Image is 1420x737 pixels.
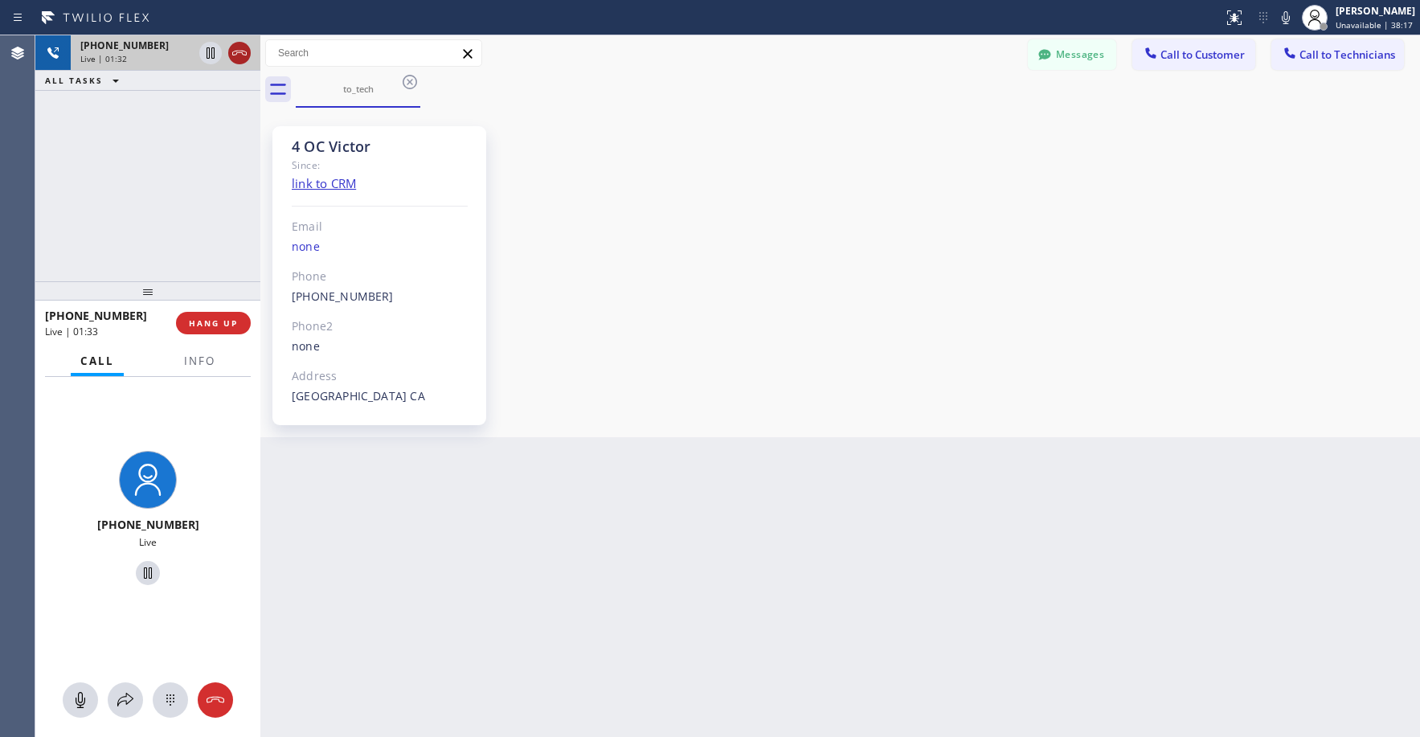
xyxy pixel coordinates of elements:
[292,137,468,156] div: 4 OC Victor
[176,312,251,334] button: HANG UP
[292,175,356,191] a: link to CRM
[45,308,147,323] span: [PHONE_NUMBER]
[136,561,160,585] button: Hold Customer
[80,354,114,368] span: Call
[292,238,468,256] div: none
[45,75,103,86] span: ALL TASKS
[35,71,135,90] button: ALL TASKS
[153,682,188,718] button: Open dialpad
[1336,19,1413,31] span: Unavailable | 38:17
[198,682,233,718] button: Hang up
[1271,39,1404,70] button: Call to Technicians
[1275,6,1297,29] button: Mute
[1028,39,1116,70] button: Messages
[292,289,394,304] a: [PHONE_NUMBER]
[71,346,124,377] button: Call
[292,218,468,236] div: Email
[80,39,169,52] span: [PHONE_NUMBER]
[63,682,98,718] button: Mute
[1336,4,1415,18] div: [PERSON_NAME]
[80,53,127,64] span: Live | 01:32
[292,338,468,356] div: none
[292,387,468,406] div: [GEOGRAPHIC_DATA] CA
[292,156,468,174] div: Since:
[292,317,468,336] div: Phone2
[228,42,251,64] button: Hang up
[189,317,238,329] span: HANG UP
[266,40,481,66] input: Search
[139,535,157,549] span: Live
[108,682,143,718] button: Open directory
[1299,47,1395,62] span: Call to Technicians
[199,42,222,64] button: Hold Customer
[45,325,98,338] span: Live | 01:33
[297,83,419,95] div: to_tech
[292,367,468,386] div: Address
[97,517,199,532] span: [PHONE_NUMBER]
[292,268,468,286] div: Phone
[184,354,215,368] span: Info
[174,346,225,377] button: Info
[1132,39,1255,70] button: Call to Customer
[1160,47,1245,62] span: Call to Customer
